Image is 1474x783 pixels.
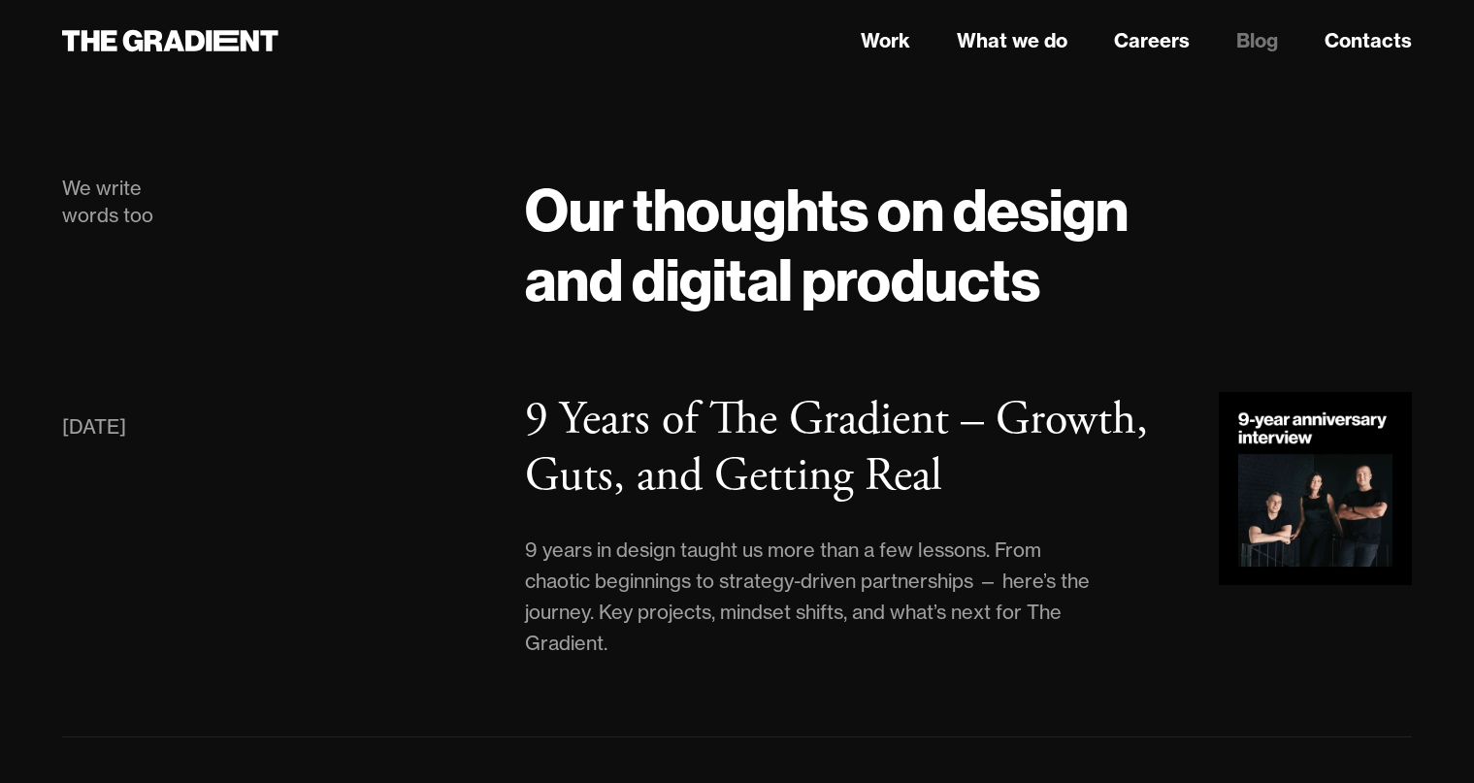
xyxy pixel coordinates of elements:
div: We write words too [62,175,486,229]
a: Blog [1236,26,1278,55]
a: [DATE]9 Years of The Gradient – Growth, Guts, and Getting Real9 years in design taught us more th... [62,392,1412,659]
a: Contacts [1325,26,1412,55]
h3: 9 Years of The Gradient – Growth, Guts, and Getting Real [525,390,1148,506]
a: What we do [957,26,1067,55]
a: Careers [1114,26,1190,55]
h1: Our thoughts on design and digital products [525,175,1412,314]
a: Work [861,26,910,55]
div: [DATE] [62,411,126,442]
div: 9 years in design taught us more than a few lessons. From chaotic beginnings to strategy-driven p... [525,535,1103,659]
